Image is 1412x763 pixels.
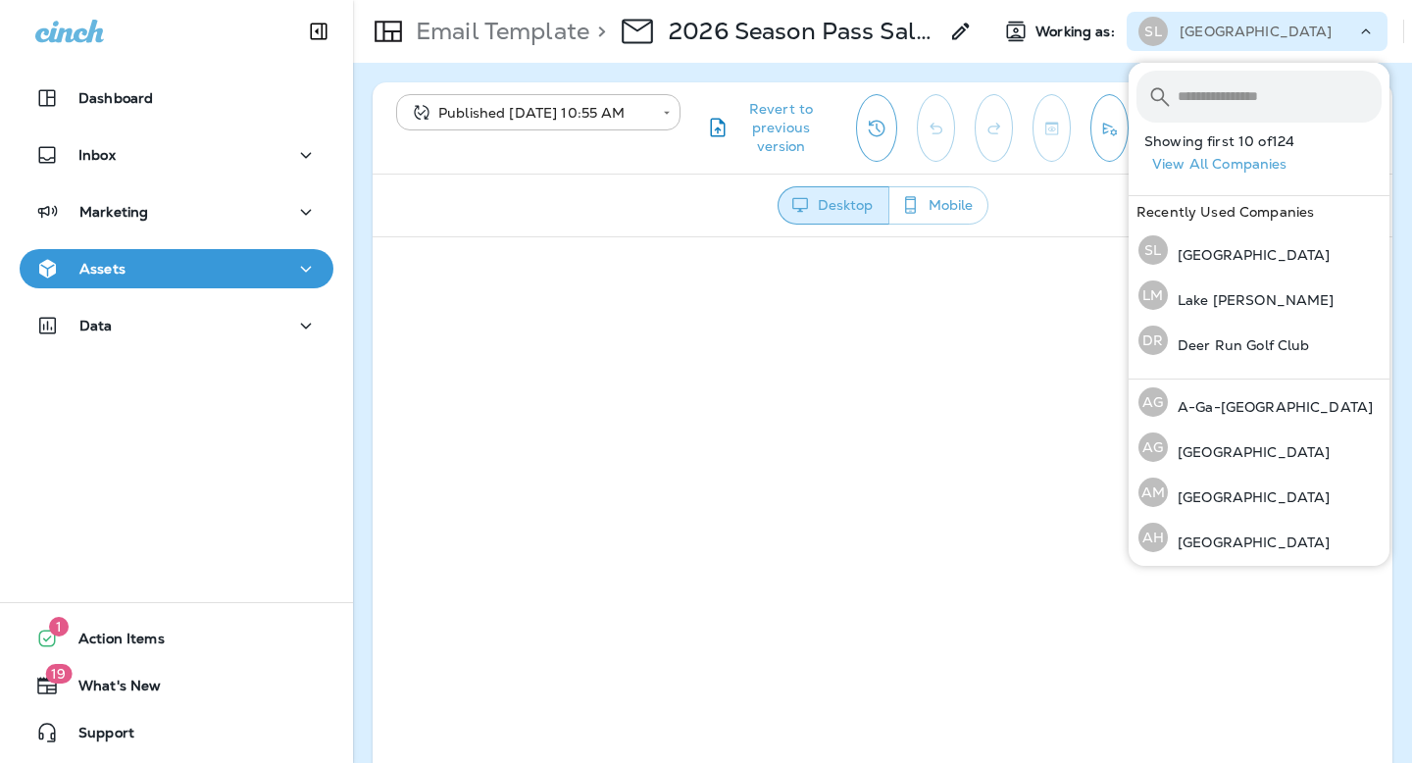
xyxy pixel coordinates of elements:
span: Working as: [1035,24,1119,40]
button: Dashboard [20,78,333,118]
button: SL[GEOGRAPHIC_DATA] [1129,228,1389,273]
p: [GEOGRAPHIC_DATA] [1180,24,1332,39]
button: 19What's New [20,666,333,705]
button: AGA-Ga-[GEOGRAPHIC_DATA] [1129,380,1389,425]
button: LMLake [PERSON_NAME] [1129,273,1389,318]
button: 1Action Items [20,619,333,658]
p: 2026 Season Pass Sale - Sept. [669,17,937,46]
p: Email Template [408,17,589,46]
button: AG[GEOGRAPHIC_DATA] [1129,425,1389,470]
button: AG[GEOGRAPHIC_DATA] [US_STATE] [1129,560,1389,607]
button: Inbox [20,135,333,175]
button: Revert to previous version [696,94,840,162]
div: Published [DATE] 10:55 AM [410,103,649,123]
p: [GEOGRAPHIC_DATA] [1168,247,1330,263]
p: Marketing [79,204,148,220]
div: SL [1138,235,1168,265]
span: Action Items [59,631,165,654]
p: > [589,17,606,46]
button: DRDeer Run Golf Club [1129,318,1389,363]
p: [GEOGRAPHIC_DATA] [1168,534,1330,550]
span: 19 [45,664,72,684]
div: LM [1138,280,1168,310]
div: AG [1138,387,1168,417]
button: Assets [20,249,333,288]
span: What's New [59,678,161,701]
div: AH [1138,523,1168,552]
span: 1 [49,617,69,636]
p: Dashboard [78,90,153,106]
div: AM [1138,478,1168,507]
button: Desktop [778,186,889,225]
p: Assets [79,261,126,277]
button: Marketing [20,192,333,231]
button: Mobile [888,186,988,225]
span: Support [59,725,134,748]
div: Recently Used Companies [1129,196,1389,228]
button: AM[GEOGRAPHIC_DATA] [1129,470,1389,515]
button: View Changelog [856,94,897,162]
button: Support [20,713,333,752]
p: Showing first 10 of 124 [1144,133,1389,149]
button: Data [20,306,333,345]
p: Deer Run Golf Club [1168,337,1310,353]
p: [GEOGRAPHIC_DATA] [1168,489,1330,505]
button: AH[GEOGRAPHIC_DATA] [1129,515,1389,560]
p: A-Ga-[GEOGRAPHIC_DATA] [1168,399,1373,415]
p: [GEOGRAPHIC_DATA] [1168,444,1330,460]
p: Lake [PERSON_NAME] [1168,292,1335,308]
div: AG [1138,432,1168,462]
div: SL [1138,17,1168,46]
div: DR [1138,326,1168,355]
p: Inbox [78,147,116,163]
span: Revert to previous version [730,100,832,156]
button: View All Companies [1144,149,1389,179]
button: Send test email [1090,94,1129,162]
p: Data [79,318,113,333]
button: Collapse Sidebar [291,12,346,51]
